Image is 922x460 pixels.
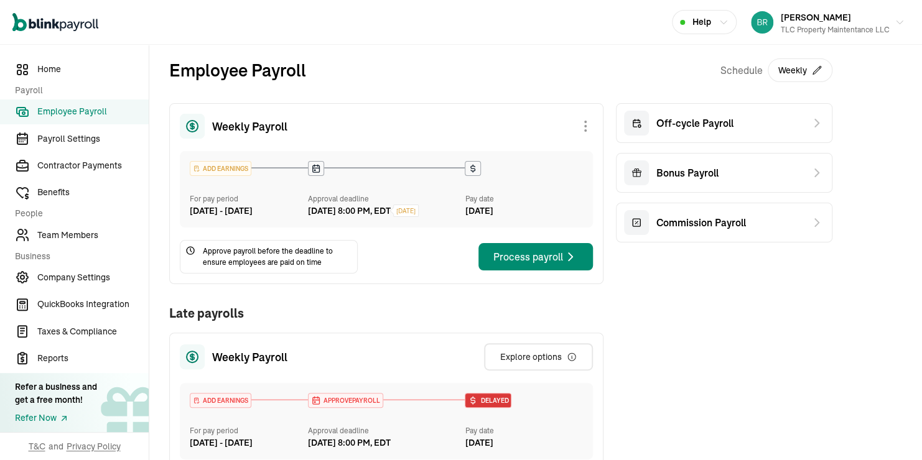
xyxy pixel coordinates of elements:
span: Contractor Payments [37,159,149,172]
span: People [15,207,141,220]
span: APPROVE PAYROLL [321,396,380,405]
span: Off-cycle Payroll [656,116,733,131]
span: T&C [29,440,45,453]
span: Delayed [478,396,508,405]
span: QuickBooks Integration [37,298,149,311]
span: Help [692,16,711,29]
span: Approve payroll before the deadline to ensure employees are paid on time [203,246,352,268]
span: Weekly Payroll [212,118,287,135]
span: Home [37,63,149,76]
span: [DATE] [396,206,416,216]
div: [DATE] - [DATE] [190,436,308,449]
span: Weekly Payroll [212,349,287,366]
button: Weekly [768,58,832,82]
div: [DATE] [465,436,583,449]
div: ADD EARNINGS [190,162,251,175]
div: [DATE] - [DATE] [190,205,308,218]
div: Explore options [500,351,577,363]
div: [DATE] [465,205,583,218]
div: TLC Property Maintentance LLC [781,24,890,35]
iframe: Chat Widget [860,400,922,460]
div: Approval deadline [308,193,460,205]
div: Schedule [720,57,832,83]
div: Refer a business and get a free month! [15,380,97,407]
span: Payroll Settings [37,132,149,145]
button: Process payroll [478,243,593,270]
span: Taxes & Compliance [37,325,149,338]
a: Refer Now [15,412,97,425]
span: Reports [37,352,149,365]
span: Benefits [37,186,149,199]
div: Pay date [465,193,583,205]
span: [PERSON_NAME] [781,12,851,23]
div: Approval deadline [308,425,460,436]
span: Privacy Policy [67,440,121,453]
h1: Late payrolls [169,304,244,323]
nav: Global [12,4,98,40]
div: Pay date [465,425,583,436]
div: [DATE] 8:00 PM, EDT [308,436,391,449]
span: Commission Payroll [656,215,746,230]
div: For pay period [190,193,308,205]
div: [DATE] 8:00 PM, EDT [308,205,391,218]
button: Explore options [484,343,593,370]
button: Help [672,10,737,34]
span: Team Members [37,229,149,242]
div: Process payroll [493,249,578,264]
span: Bonus Payroll [656,165,719,180]
button: [PERSON_NAME]TLC Property Maintentance LLC [746,7,910,38]
span: Business [15,250,141,263]
div: ADD EARNINGS [190,393,251,407]
span: Company Settings [37,271,149,284]
span: Employee Payroll [37,105,149,118]
span: Payroll [15,84,141,97]
div: For pay period [190,425,308,436]
h2: Employee Payroll [169,57,306,83]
